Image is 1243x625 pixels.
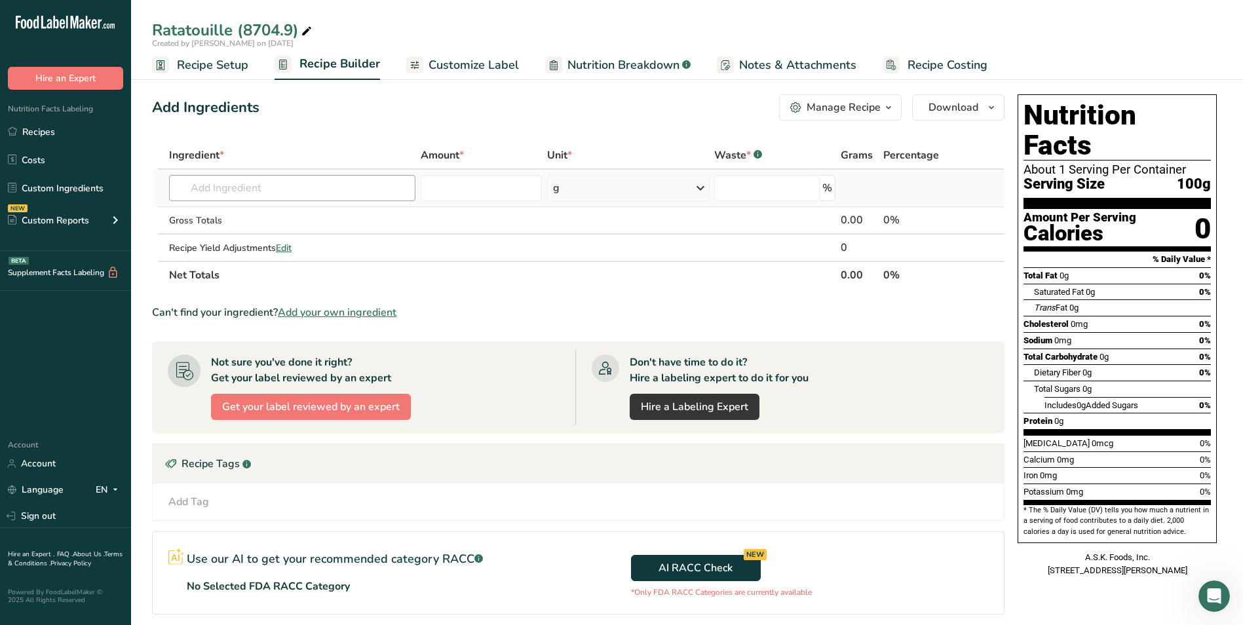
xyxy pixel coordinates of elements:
[8,478,64,501] a: Language
[659,560,733,576] span: AI RACC Check
[1200,487,1211,497] span: 0%
[1034,303,1056,312] i: Trans
[169,147,224,163] span: Ingredient
[222,399,400,415] span: Get your label reviewed by an expert
[152,18,315,42] div: Ratatouille (8704.9)
[299,55,380,73] span: Recipe Builder
[841,212,878,228] div: 0.00
[1023,271,1058,280] span: Total Fat
[278,305,396,320] span: Add your own ingredient
[841,147,873,163] span: Grams
[1177,176,1211,193] span: 100g
[883,212,963,228] div: 0%
[630,394,759,420] a: Hire a Labeling Expert
[1199,271,1211,280] span: 0%
[1023,438,1090,448] span: [MEDICAL_DATA]
[1199,352,1211,362] span: 0%
[1198,580,1230,612] iframe: Intercom live chat
[1100,352,1109,362] span: 0g
[96,482,123,498] div: EN
[912,94,1004,121] button: Download
[152,38,294,48] span: Created by [PERSON_NAME] on [DATE]
[406,50,519,80] a: Customize Label
[744,549,767,560] div: NEW
[1092,438,1113,448] span: 0mcg
[717,50,856,80] a: Notes & Attachments
[1034,287,1084,297] span: Saturated Fat
[1071,319,1088,329] span: 0mg
[177,56,248,74] span: Recipe Setup
[1018,551,1217,577] div: A.S.K. Foods, Inc. [STREET_ADDRESS][PERSON_NAME]
[421,147,464,163] span: Amount
[545,50,691,80] a: Nutrition Breakdown
[211,354,391,386] div: Not sure you've done it right? Get your label reviewed by an expert
[1200,455,1211,464] span: 0%
[547,147,572,163] span: Unit
[807,100,881,115] div: Manage Recipe
[631,555,761,581] button: AI RACC Check NEW
[211,394,411,420] button: Get your label reviewed by an expert
[1023,352,1098,362] span: Total Carbohydrate
[152,97,259,119] div: Add Ingredients
[1023,100,1211,161] h1: Nutrition Facts
[1044,400,1138,410] span: Includes Added Sugars
[169,175,415,201] input: Add Ingredient
[1200,470,1211,480] span: 0%
[8,550,123,568] a: Terms & Conditions .
[1086,287,1095,297] span: 0g
[276,242,292,254] span: Edit
[1060,271,1069,280] span: 0g
[1023,335,1052,345] span: Sodium
[1082,384,1092,394] span: 0g
[883,50,987,80] a: Recipe Costing
[166,261,838,288] th: Net Totals
[187,550,483,568] p: Use our AI to get your recommended category RACC
[1023,224,1136,243] div: Calories
[1195,212,1211,246] div: 0
[779,94,902,121] button: Manage Recipe
[275,49,380,81] a: Recipe Builder
[429,56,519,74] span: Customize Label
[1023,163,1211,176] div: About 1 Serving Per Container
[8,67,123,90] button: Hire an Expert
[1023,416,1052,426] span: Protein
[1054,335,1071,345] span: 0mg
[908,56,987,74] span: Recipe Costing
[1034,384,1080,394] span: Total Sugars
[8,204,28,212] div: NEW
[1199,368,1211,377] span: 0%
[152,50,248,80] a: Recipe Setup
[50,559,91,568] a: Privacy Policy
[841,240,878,256] div: 0
[1069,303,1079,312] span: 0g
[1023,505,1211,537] section: * The % Daily Value (DV) tells you how much a nutrient in a serving of food contributes to a dail...
[1199,400,1211,410] span: 0%
[714,147,762,163] div: Waste
[169,241,415,255] div: Recipe Yield Adjustments
[1077,400,1086,410] span: 0g
[1023,212,1136,224] div: Amount Per Serving
[553,180,560,196] div: g
[1023,487,1064,497] span: Potassium
[1023,176,1105,193] span: Serving Size
[1054,416,1063,426] span: 0g
[567,56,679,74] span: Nutrition Breakdown
[57,550,73,559] a: FAQ .
[1023,252,1211,267] section: % Daily Value *
[928,100,978,115] span: Download
[73,550,104,559] a: About Us .
[1057,455,1074,464] span: 0mg
[152,305,1004,320] div: Can't find your ingredient?
[1034,368,1080,377] span: Dietary Fiber
[1199,287,1211,297] span: 0%
[1023,455,1055,464] span: Calcium
[8,550,54,559] a: Hire an Expert .
[883,147,939,163] span: Percentage
[9,257,29,265] div: BETA
[1199,335,1211,345] span: 0%
[1040,470,1057,480] span: 0mg
[1200,438,1211,448] span: 0%
[168,494,209,510] div: Add Tag
[630,354,809,386] div: Don't have time to do it? Hire a labeling expert to do it for you
[153,444,1004,483] div: Recipe Tags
